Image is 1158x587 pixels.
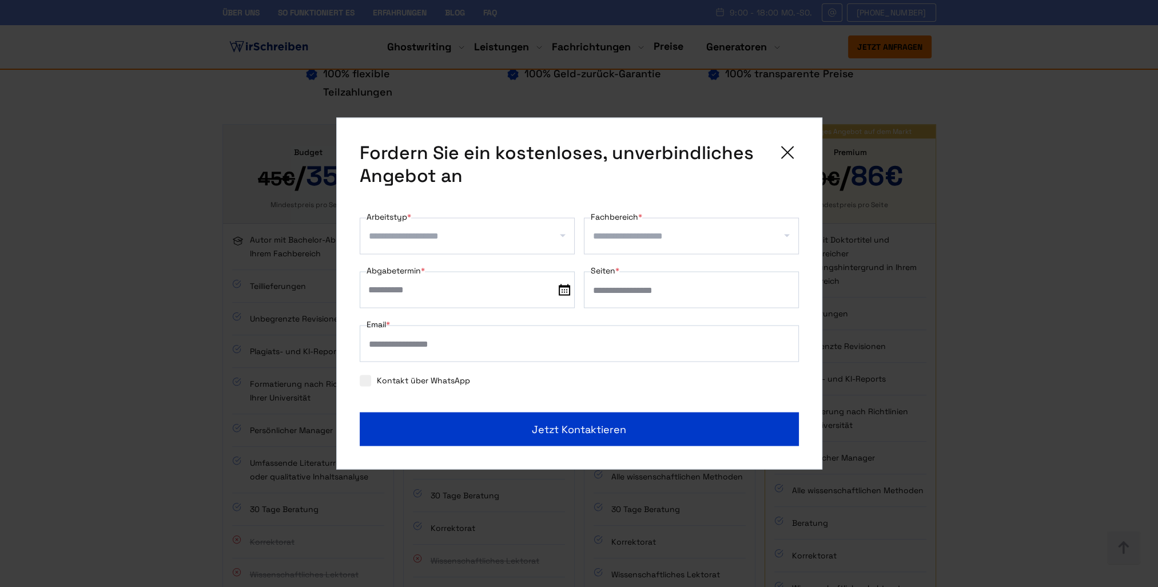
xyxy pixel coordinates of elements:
[360,413,799,446] button: Jetzt kontaktieren
[360,375,470,386] label: Kontakt über WhatsApp
[367,210,411,224] label: Arbeitstyp
[367,264,425,277] label: Abgabetermin
[559,284,570,296] img: date
[591,210,642,224] label: Fachbereich
[360,141,767,187] span: Fordern Sie ein kostenloses, unverbindliches Angebot an
[360,272,575,308] input: date
[367,318,390,331] label: Email
[591,264,619,277] label: Seiten
[532,422,626,437] span: Jetzt kontaktieren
